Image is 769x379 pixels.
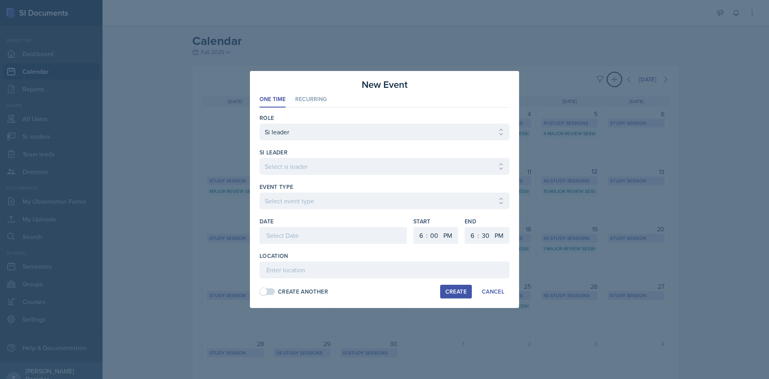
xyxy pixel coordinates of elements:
label: Date [260,217,274,225]
label: si leader [260,148,288,156]
label: Role [260,114,274,122]
div: Cancel [482,288,504,295]
div: : [477,231,479,240]
div: : [426,231,428,240]
li: Recurring [295,92,327,107]
button: Cancel [477,285,509,298]
input: Enter location [260,261,509,278]
label: Event Type [260,183,294,191]
label: End [465,217,509,225]
label: Start [413,217,458,225]
button: Create [440,285,472,298]
div: Create [445,288,467,295]
h3: New Event [362,77,408,92]
li: One Time [260,92,286,107]
div: Create Another [278,288,328,296]
label: Location [260,252,288,260]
